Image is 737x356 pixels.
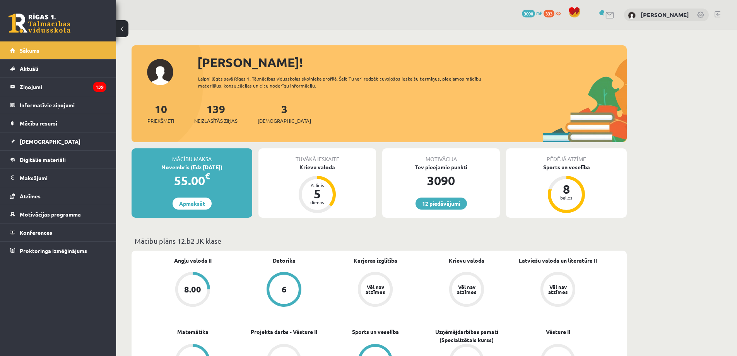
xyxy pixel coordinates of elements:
[10,187,106,205] a: Atzīmes
[258,117,311,125] span: [DEMOGRAPHIC_DATA]
[641,11,689,19] a: [PERSON_NAME]
[421,328,512,344] a: Uzņēmējdarbības pamati (Specializētais kurss)
[147,102,174,125] a: 10Priekšmeti
[20,211,81,218] span: Motivācijas programma
[544,10,554,17] span: 333
[20,96,106,114] legend: Informatīvie ziņojumi
[555,195,578,200] div: balles
[20,78,106,96] legend: Ziņojumi
[364,284,386,294] div: Vēl nav atzīmes
[20,47,39,54] span: Sākums
[522,10,535,17] span: 3090
[20,156,66,163] span: Digitālie materiāli
[544,10,564,16] a: 333 xp
[20,65,38,72] span: Aktuāli
[20,138,80,145] span: [DEMOGRAPHIC_DATA]
[456,284,477,294] div: Vēl nav atzīmes
[512,272,604,308] a: Vēl nav atzīmes
[10,169,106,187] a: Maksājumi
[20,229,52,236] span: Konferences
[132,171,252,190] div: 55.00
[421,272,512,308] a: Vēl nav atzīmes
[258,163,376,171] div: Krievu valoda
[10,41,106,59] a: Sākums
[10,60,106,77] a: Aktuāli
[132,148,252,163] div: Mācību maksa
[10,205,106,223] a: Motivācijas programma
[20,193,41,199] span: Atzīmes
[306,200,329,205] div: dienas
[273,256,296,265] a: Datorika
[306,183,329,187] div: Atlicis
[205,170,210,182] span: €
[330,272,421,308] a: Vēl nav atzīmes
[382,163,500,171] div: Tev pieejamie punkti
[20,169,106,187] legend: Maksājumi
[556,10,561,16] span: xp
[173,198,212,210] a: Apmaksāt
[10,224,106,241] a: Konferences
[506,163,627,171] div: Sports un veselība
[10,78,106,96] a: Ziņojumi139
[194,102,238,125] a: 139Neizlasītās ziņas
[519,256,597,265] a: Latviešu valoda un literatūra II
[184,285,201,294] div: 8.00
[135,236,624,246] p: Mācību plāns 12.b2 JK klase
[628,12,636,19] img: Eriks Meļņiks
[258,163,376,214] a: Krievu valoda Atlicis 5 dienas
[10,151,106,169] a: Digitālie materiāli
[382,171,500,190] div: 3090
[306,187,329,200] div: 5
[546,328,570,336] a: Vēsture II
[536,10,542,16] span: mP
[20,247,87,254] span: Proktoringa izmēģinājums
[416,198,467,210] a: 12 piedāvājumi
[10,114,106,132] a: Mācību resursi
[194,117,238,125] span: Neizlasītās ziņas
[9,14,70,33] a: Rīgas 1. Tālmācības vidusskola
[238,272,330,308] a: 6
[93,82,106,92] i: 139
[177,328,209,336] a: Matemātika
[251,328,317,336] a: Projekta darbs - Vēsture II
[10,132,106,150] a: [DEMOGRAPHIC_DATA]
[20,120,57,127] span: Mācību resursi
[522,10,542,16] a: 3090 mP
[555,183,578,195] div: 8
[197,53,627,72] div: [PERSON_NAME]!
[10,96,106,114] a: Informatīvie ziņojumi
[449,256,484,265] a: Krievu valoda
[258,148,376,163] div: Tuvākā ieskaite
[147,117,174,125] span: Priekšmeti
[282,285,287,294] div: 6
[147,272,238,308] a: 8.00
[258,102,311,125] a: 3[DEMOGRAPHIC_DATA]
[174,256,212,265] a: Angļu valoda II
[10,242,106,260] a: Proktoringa izmēģinājums
[506,163,627,214] a: Sports un veselība 8 balles
[506,148,627,163] div: Pēdējā atzīme
[354,256,397,265] a: Karjeras izglītība
[547,284,569,294] div: Vēl nav atzīmes
[132,163,252,171] div: Novembris (līdz [DATE])
[198,75,495,89] div: Laipni lūgts savā Rīgas 1. Tālmācības vidusskolas skolnieka profilā. Šeit Tu vari redzēt tuvojošo...
[382,148,500,163] div: Motivācija
[352,328,399,336] a: Sports un veselība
